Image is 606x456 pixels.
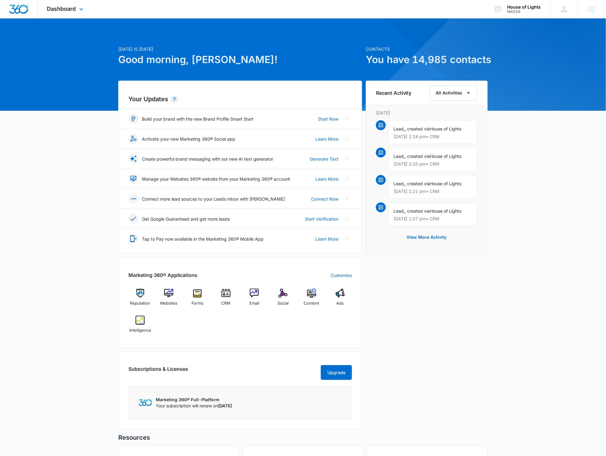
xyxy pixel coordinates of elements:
div: account name [507,5,541,10]
a: Generate Text [310,156,338,162]
span: Social [277,300,289,306]
button: All Activities [430,85,478,101]
span: Reputation [130,300,150,306]
span: Intelligence [129,327,151,334]
p: Connect more lead sources to your Leads Inbox with [PERSON_NAME] [142,196,285,202]
button: Upgrade [321,365,352,380]
button: View More Activity [401,230,453,245]
button: Close [342,234,352,244]
a: Start Verification [305,216,338,222]
p: [DATE] is [DATE] [118,46,362,52]
span: Lead, [394,126,405,131]
a: Start Now [318,116,338,122]
button: Close [342,194,352,204]
h1: You have 14,985 contacts [366,52,488,67]
p: [DATE] 1:07 pm • CRM [394,217,472,221]
p: Get Google Guaranteed and get more leads [142,216,230,222]
p: [DATE] 1:21 pm • CRM [394,189,472,194]
span: Content [304,300,319,306]
span: Dashboard [47,6,76,12]
div: 7 [171,95,178,103]
span: CRM [221,300,231,306]
a: Intelligence [128,316,152,338]
span: , created via [405,126,430,131]
h2: Your Updates [128,94,352,104]
a: Learn More [315,176,338,182]
p: [DATE] 2:24 pm • CRM [394,134,472,139]
button: Close [342,154,352,164]
a: Websites [157,289,181,311]
button: Close [342,134,352,144]
span: House of Lights [430,208,462,214]
p: [DATE] 2:20 pm • CRM [394,162,472,166]
span: Lead, [394,154,405,159]
a: Email [243,289,266,311]
h6: Recent Activity [376,89,412,97]
p: Build your brand with the new Brand Profile Smart Start [142,116,253,122]
span: Ads [337,300,344,306]
span: , created via [405,181,430,186]
a: Learn More [315,236,338,242]
span: , created via [405,154,430,159]
p: Your subscription will renew on [156,403,232,409]
span: [DATE] [218,403,232,409]
a: Content [300,289,324,311]
p: Contacts [366,46,488,52]
a: Customize [331,272,352,278]
span: , created via [405,208,430,214]
a: Reputation [128,289,152,311]
p: Manage your Websites 360® website from your Marketing 360® account [142,176,290,182]
span: Websites [160,300,178,306]
a: CRM [214,289,238,311]
a: Social [271,289,295,311]
span: House of Lights [430,154,462,159]
img: Marketing 360 Logo [139,399,152,406]
p: Create powerful brand messaging with our new AI text generator [142,156,273,162]
h5: Resources [118,433,488,442]
span: Lead, [394,181,405,186]
h2: Marketing 360® Applications [128,271,197,279]
h1: Good morning, [PERSON_NAME]! [118,52,362,67]
div: account id [507,10,541,14]
p: Activate your new Marketing 360® Social app [142,136,235,142]
span: Email [249,300,259,306]
span: Lead, [394,208,405,214]
button: Close [342,174,352,184]
h2: Subscriptions & Licenses [128,365,188,378]
p: Marketing 360® Full-Platform [156,396,232,403]
p: Tap to Pay now available in the Marketing 360® Mobile App [142,236,264,242]
span: House of Lights [430,126,462,131]
button: Close [342,214,352,224]
span: House of Lights [430,181,462,186]
span: Forms [192,300,203,306]
a: Connect Now [311,196,338,202]
a: Forms [186,289,209,311]
a: Ads [328,289,352,311]
p: [DATE] [376,110,478,116]
button: Close [342,114,352,124]
a: Learn More [315,136,338,142]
